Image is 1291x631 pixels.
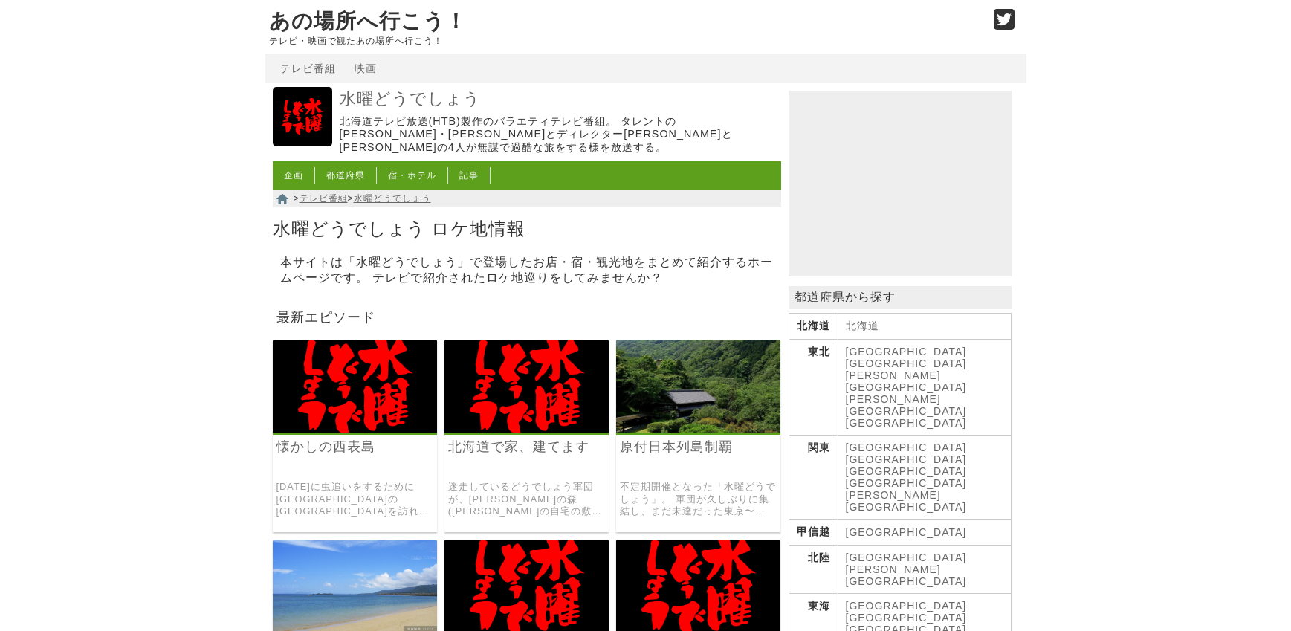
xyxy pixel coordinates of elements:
a: [GEOGRAPHIC_DATA] [846,453,967,465]
p: テレビ・映画で観たあの場所へ行こう！ [269,36,978,46]
a: 水曜どうでしょう 北海道で家、建てます [444,422,609,435]
p: 本サイトは「水曜どうでしょう」で登場したお店・宿・観光地をまとめて紹介するホームページです。 テレビで紹介されたロケ地巡りをしてみませんか？ [280,251,774,290]
a: [PERSON_NAME][GEOGRAPHIC_DATA] [846,369,967,393]
a: [GEOGRAPHIC_DATA] [846,526,967,538]
a: 北海道で家、建てます [448,439,605,456]
a: [DATE]に虫追いをするために[GEOGRAPHIC_DATA]の[GEOGRAPHIC_DATA]を訪れた際に、現地ガイドのロビンソンに振り回されまくったどうでしょう軍団。 そんな[PERS... [276,481,433,518]
img: 水曜どうでしょう [273,87,332,146]
nav: > > [273,190,781,207]
a: [GEOGRAPHIC_DATA] [846,357,967,369]
p: 都道府県から探す [789,286,1012,309]
a: 原付日本列島制覇 [620,439,777,456]
th: 甲信越 [789,520,838,546]
a: [GEOGRAPHIC_DATA] [846,477,967,489]
th: 北海道 [789,314,838,340]
a: 不定期開催となった「水曜どうでしょう」。 軍団が久しぶりに集結し、まだ未達だった東京〜[GEOGRAPHIC_DATA]までを原付で横断した原付企画。 [620,481,777,518]
th: 関東 [789,436,838,520]
a: 水曜どうでしょう [340,88,777,110]
a: [GEOGRAPHIC_DATA] [846,551,967,563]
th: 北陸 [789,546,838,594]
a: 水曜どうでしょう [273,136,332,149]
a: [PERSON_NAME] [846,489,941,501]
a: [GEOGRAPHIC_DATA] [846,600,967,612]
a: [GEOGRAPHIC_DATA] [846,612,967,624]
a: 宿・ホテル [388,170,436,181]
a: 水曜どうでしょう 懐かしの西表島 [273,422,437,435]
a: [GEOGRAPHIC_DATA] [846,417,967,429]
a: [GEOGRAPHIC_DATA] [846,346,967,357]
h1: 水曜どうでしょう ロケ地情報 [273,213,781,244]
a: 都道府県 [326,170,365,181]
iframe: Advertisement [789,91,1012,276]
a: [GEOGRAPHIC_DATA] [846,441,967,453]
a: 水曜どうでしょう 原付日本列島制覇 [616,422,780,435]
a: [PERSON_NAME][GEOGRAPHIC_DATA] [846,393,967,417]
a: [PERSON_NAME][GEOGRAPHIC_DATA] [846,563,967,587]
a: 映画 [355,62,377,74]
img: icon-320px.png [444,340,609,433]
img: 19256.jpg [616,340,780,433]
img: icon-320px.png [273,340,437,433]
a: テレビ番組 [300,193,348,204]
a: あの場所へ行こう！ [269,10,467,33]
a: Twitter (@go_thesights) [994,18,1015,30]
a: [GEOGRAPHIC_DATA] [846,501,967,513]
a: [GEOGRAPHIC_DATA] [846,465,967,477]
a: 迷走しているどうでしょう軍団が、[PERSON_NAME]の森([PERSON_NAME]の自宅の敷地)にツリーハウス「レイクサイドリゾート どうでしょうハウス」を作った企画。 [448,481,605,518]
p: 北海道テレビ放送(HTB)製作のバラエティテレビ番組。 タレントの[PERSON_NAME]・[PERSON_NAME]とディレクター[PERSON_NAME]と[PERSON_NAME]の4人... [340,115,777,154]
a: テレビ番組 [280,62,336,74]
a: 北海道 [846,320,879,331]
a: 記事 [459,170,479,181]
a: 懐かしの西表島 [276,439,433,456]
th: 東北 [789,340,838,436]
a: 企画 [284,170,303,181]
a: 水曜どうでしょう [354,193,431,204]
h2: 最新エピソード [273,305,781,329]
